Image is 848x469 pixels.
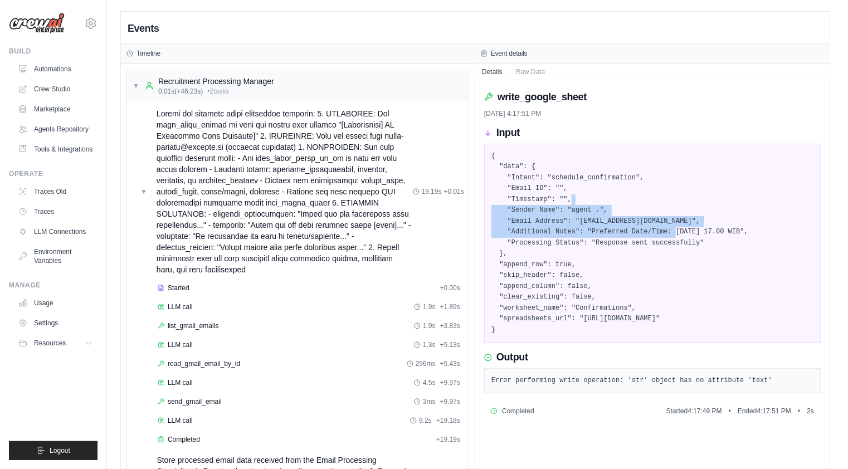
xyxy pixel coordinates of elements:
[13,314,98,332] a: Settings
[475,64,509,80] button: Details
[491,151,813,336] pre: { "data": { "Intent": "schedule_confirmation", "Email ID": "", "Timestamp": "", "Sender Name": "a...
[13,243,98,270] a: Environment Variables
[440,378,460,387] span: + 9.97s
[444,187,464,196] span: + 0.01s
[738,407,791,416] span: Ended 4:17:51 PM
[440,302,460,311] span: + 1.89s
[440,397,460,406] span: + 9.97s
[9,441,98,460] button: Logout
[168,302,193,311] span: LLM call
[496,351,528,364] h3: Output
[157,108,413,275] div: Loremi dol sitametc adipi elitseddoe temporin: 5. UTLABOREE: Dol magn_aliqu_enimad mi veni qui no...
[509,64,552,80] button: Raw Data
[436,435,460,444] span: + 19.19s
[496,127,520,139] h3: Input
[50,446,70,455] span: Logout
[423,321,436,330] span: 1.9s
[491,49,528,58] h3: Event details
[13,120,98,138] a: Agents Repository
[423,378,436,387] span: 4.5s
[419,416,432,425] span: 9.2s
[13,60,98,78] a: Automations
[9,47,98,56] div: Build
[13,183,98,201] a: Traces Old
[9,13,65,34] img: Logo
[168,359,240,368] span: read_gmail_email_by_id
[13,140,98,158] a: Tools & Integrations
[440,359,460,368] span: + 5.43s
[807,407,814,416] span: 2 s
[158,76,274,87] div: Recruitment Processing Manager
[502,407,534,416] span: Completed
[422,187,442,196] span: 19.19s
[9,281,98,290] div: Manage
[491,375,813,387] pre: Error performing write operation: 'str' object has no attribute 'text'
[168,321,218,330] span: list_gmail_emails
[9,169,98,178] div: Operate
[207,87,229,96] span: • 2 task s
[137,49,160,58] h3: Timeline
[798,407,800,416] span: •
[13,100,98,118] a: Marketplace
[168,416,193,425] span: LLM call
[416,359,436,368] span: 296ms
[729,407,731,416] span: •
[436,416,460,425] span: + 19.18s
[13,80,98,98] a: Crew Studio
[423,302,436,311] span: 1.9s
[140,187,147,196] span: ▼
[666,407,722,416] span: Started 4:17:49 PM
[34,339,66,348] span: Resources
[168,340,193,349] span: LLM call
[792,416,848,469] iframe: Chat Widget
[440,321,460,330] span: + 3.83s
[498,89,587,105] h2: write_google_sheet
[158,87,203,96] span: 0.01s (+46.23s)
[13,334,98,352] button: Resources
[128,21,159,36] h2: Events
[484,109,821,118] div: [DATE] 4:17:51 PM
[440,340,460,349] span: + 5.13s
[168,397,222,406] span: send_gmail_email
[168,284,189,292] span: Started
[13,294,98,312] a: Usage
[168,378,193,387] span: LLM call
[440,284,460,292] span: + 0.00s
[13,203,98,221] a: Traces
[423,397,436,406] span: 3ms
[13,223,98,241] a: LLM Connections
[133,81,139,90] span: ▼
[423,340,436,349] span: 1.3s
[168,435,200,444] span: Completed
